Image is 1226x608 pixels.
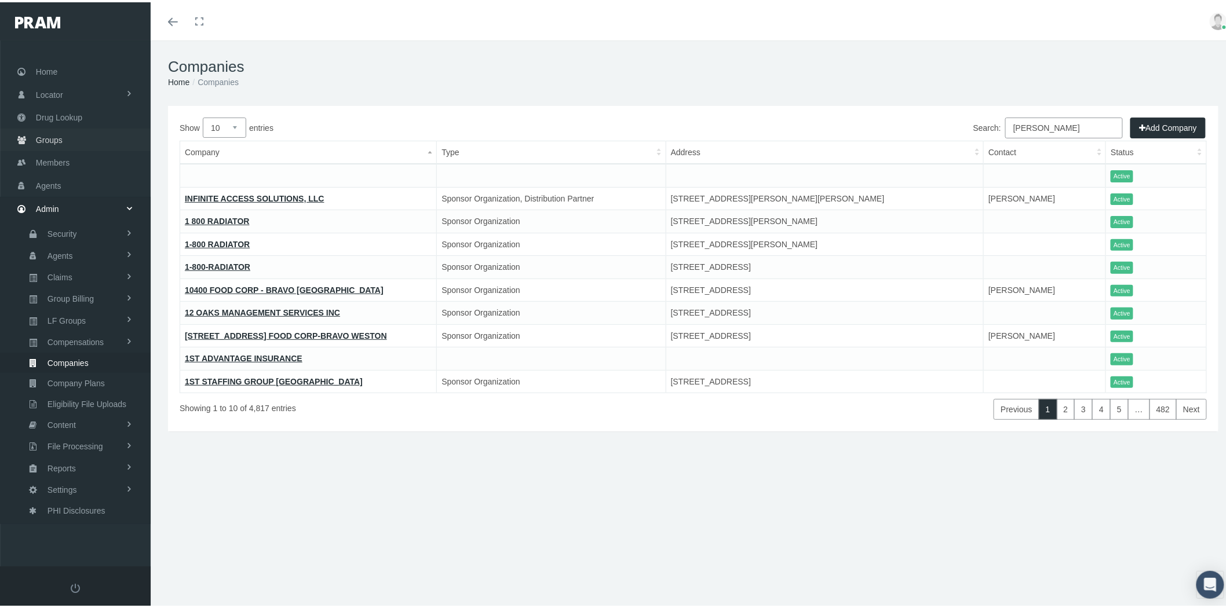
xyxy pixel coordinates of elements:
a: Previous [994,397,1039,417]
td: [PERSON_NAME] [984,322,1106,345]
span: Home [36,58,57,80]
a: INFINITE ACCESS SOLUTIONS, LLC [185,192,324,201]
a: 3 [1074,397,1093,417]
a: 2 [1057,397,1075,417]
a: [STREET_ADDRESS] FOOD CORP-BRAVO WESTON [185,329,387,338]
span: Active [1111,168,1133,180]
td: Sponsor Organization [437,208,666,231]
span: LF Groups [48,309,86,328]
a: 10400 FOOD CORP - BRAVO [GEOGRAPHIC_DATA] [185,283,384,292]
span: Drug Lookup [36,104,82,126]
h1: Companies [168,56,1218,74]
span: Content [48,413,76,433]
td: Sponsor Organization [437,299,666,323]
td: [STREET_ADDRESS] [666,276,984,299]
a: 1 [1039,397,1057,417]
span: Agents [48,244,73,263]
a: 1ST STAFFING GROUP [GEOGRAPHIC_DATA] [185,375,363,384]
span: Reports [48,456,76,476]
span: Admin [36,196,59,218]
a: 1 800 RADIATOR [185,214,250,224]
span: Settings [48,478,77,497]
select: Showentries [203,115,246,135]
span: Active [1111,328,1133,340]
td: [PERSON_NAME] [984,185,1106,208]
span: Security [48,222,77,241]
td: Sponsor Organization [437,254,666,277]
th: Address: activate to sort column ascending [666,139,984,162]
td: [STREET_ADDRESS] [666,368,984,391]
td: Sponsor Organization [437,276,666,299]
a: 1-800-RADIATOR [185,260,250,269]
span: Group Billing [48,287,94,306]
a: Home [168,75,189,85]
td: [STREET_ADDRESS] [666,299,984,323]
span: Groups [36,127,63,149]
span: Claims [48,265,72,285]
span: Active [1111,374,1133,386]
span: Active [1111,214,1133,226]
button: Add Company [1130,115,1206,136]
span: Active [1111,237,1133,249]
span: Agents [36,173,61,195]
li: Companies [189,74,239,86]
a: 1-800 RADIATOR [185,237,250,247]
span: Compensations [48,330,104,350]
td: Sponsor Organization, Distribution Partner [437,185,666,208]
td: [PERSON_NAME] [984,276,1106,299]
td: [STREET_ADDRESS][PERSON_NAME] [666,230,984,254]
span: Locator [36,82,63,104]
td: [STREET_ADDRESS] [666,322,984,345]
td: Sponsor Organization [437,368,666,391]
span: Active [1111,259,1133,272]
span: Active [1111,351,1133,363]
a: Next [1176,397,1207,417]
span: Members [36,149,70,171]
input: Search: [1005,115,1123,136]
a: 1ST ADVANTAGE INSURANCE [185,351,302,361]
th: Status: activate to sort column ascending [1106,139,1207,162]
td: [STREET_ADDRESS][PERSON_NAME] [666,208,984,231]
th: Company: activate to sort column descending [180,139,437,162]
td: [STREET_ADDRESS] [666,254,984,277]
span: Active [1111,191,1133,203]
th: Type: activate to sort column ascending [437,139,666,162]
a: … [1128,397,1150,417]
td: Sponsor Organization [437,230,666,254]
span: Active [1111,305,1133,317]
a: 5 [1110,397,1129,417]
span: Company Plans [48,371,105,391]
a: 12 OAKS MANAGEMENT SERVICES INC [185,306,340,315]
span: Eligibility File Uploads [48,392,126,412]
span: File Processing [48,434,103,454]
span: Active [1111,283,1133,295]
td: Sponsor Organization [437,322,666,345]
label: Search: [973,115,1123,136]
div: Open Intercom Messenger [1196,569,1224,596]
th: Contact: activate to sort column ascending [984,139,1106,162]
td: [STREET_ADDRESS][PERSON_NAME][PERSON_NAME] [666,185,984,208]
img: PRAM_20_x_78.png [15,14,60,26]
span: Companies [48,351,89,371]
a: 4 [1092,397,1111,417]
a: 482 [1150,397,1177,417]
label: Show entries [180,115,694,135]
span: PHI Disclosures [48,499,105,518]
